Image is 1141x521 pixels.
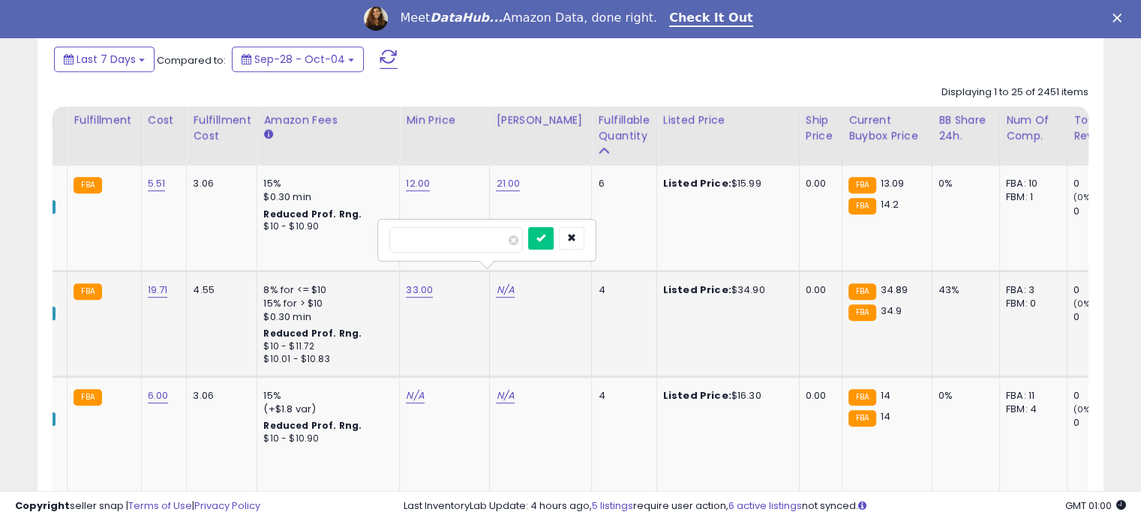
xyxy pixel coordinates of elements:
[148,283,168,298] a: 19.71
[806,389,830,403] div: 0.00
[263,283,388,297] div: 8% for <= $10
[263,389,388,403] div: 15%
[254,52,345,67] span: Sep-28 - Oct-04
[74,283,101,300] small: FBA
[263,190,388,204] div: $0.30 min
[663,388,731,403] b: Listed Price:
[406,283,433,298] a: 33.00
[598,177,644,190] div: 6
[941,85,1088,100] div: Displaying 1 to 25 of 2451 items
[263,112,393,128] div: Amazon Fees
[1073,403,1094,415] small: (0%)
[880,388,890,403] span: 14
[938,112,993,144] div: BB Share 24h.
[880,197,899,211] span: 14.2
[1073,416,1134,430] div: 0
[1065,499,1126,513] span: 2025-10-12 01:00 GMT
[263,433,388,445] div: $10 - $10.90
[728,499,802,513] a: 6 active listings
[194,499,260,513] a: Privacy Policy
[15,499,260,514] div: seller snap | |
[1073,191,1094,203] small: (0%)
[848,112,926,144] div: Current Buybox Price
[430,10,503,25] i: DataHub...
[598,283,644,297] div: 4
[848,304,876,321] small: FBA
[193,389,245,403] div: 3.06
[663,283,788,297] div: $34.90
[263,177,388,190] div: 15%
[1006,389,1055,403] div: FBA: 11
[1073,177,1134,190] div: 0
[663,176,731,190] b: Listed Price:
[496,283,514,298] a: N/A
[663,389,788,403] div: $16.30
[880,283,908,297] span: 34.89
[806,283,830,297] div: 0.00
[806,177,830,190] div: 0.00
[77,52,136,67] span: Last 7 Days
[193,283,245,297] div: 4.55
[406,388,424,403] a: N/A
[496,176,520,191] a: 21.00
[806,112,836,144] div: Ship Price
[74,389,101,406] small: FBA
[496,388,514,403] a: N/A
[592,499,633,513] a: 5 listings
[148,176,166,191] a: 5.51
[157,53,226,67] span: Compared to:
[263,340,388,353] div: $10 - $11.72
[598,112,650,144] div: Fulfillable Quantity
[263,419,362,432] b: Reduced Prof. Rng.
[938,283,988,297] div: 43%
[848,198,876,214] small: FBA
[15,499,70,513] strong: Copyright
[1073,283,1134,297] div: 0
[1073,205,1134,218] div: 0
[406,112,483,128] div: Min Price
[263,353,388,366] div: $10.01 - $10.83
[1006,190,1055,204] div: FBM: 1
[263,208,362,220] b: Reduced Prof. Rng.
[1073,112,1128,144] div: Total Rev.
[669,10,753,27] a: Check It Out
[263,327,362,340] b: Reduced Prof. Rng.
[880,176,904,190] span: 13.09
[663,283,731,297] b: Listed Price:
[1073,298,1094,310] small: (0%)
[938,389,988,403] div: 0%
[232,46,364,72] button: Sep-28 - Oct-04
[263,403,388,416] div: (+$1.8 var)
[404,499,1126,514] div: Last InventoryLab Update: 4 hours ago, require user action, not synced.
[848,283,876,300] small: FBA
[1006,297,1055,310] div: FBM: 0
[598,389,644,403] div: 4
[848,389,876,406] small: FBA
[663,112,793,128] div: Listed Price
[496,112,585,128] div: [PERSON_NAME]
[263,297,388,310] div: 15% for > $10
[880,409,890,424] span: 14
[193,112,251,144] div: Fulfillment Cost
[128,499,192,513] a: Terms of Use
[1073,310,1134,324] div: 0
[1073,389,1134,403] div: 0
[148,388,169,403] a: 6.00
[1006,403,1055,416] div: FBM: 4
[1006,177,1055,190] div: FBA: 10
[54,46,155,72] button: Last 7 Days
[193,177,245,190] div: 3.06
[3,112,61,128] div: Repricing
[74,112,134,128] div: Fulfillment
[880,304,902,318] span: 34.9
[1006,283,1055,297] div: FBA: 3
[263,220,388,233] div: $10 - $10.90
[1006,112,1061,144] div: Num of Comp.
[263,310,388,324] div: $0.30 min
[148,112,181,128] div: Cost
[406,176,430,191] a: 12.00
[848,410,876,427] small: FBA
[848,177,876,193] small: FBA
[74,177,101,193] small: FBA
[400,10,657,25] div: Meet Amazon Data, done right.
